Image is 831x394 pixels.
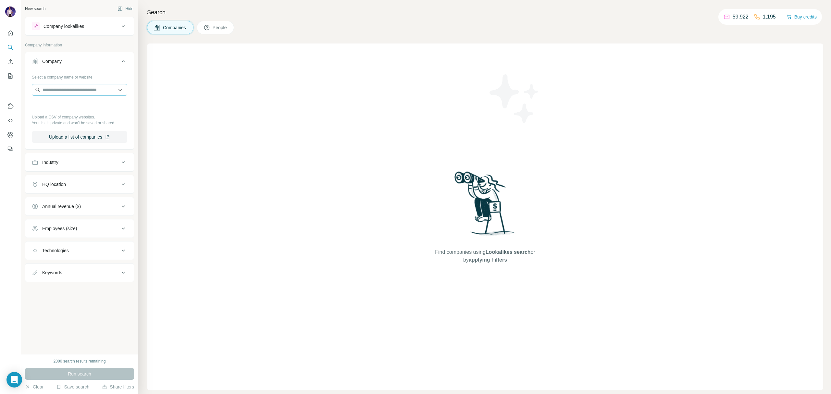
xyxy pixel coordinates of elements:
button: Dashboard [5,129,16,141]
div: Technologies [42,247,69,254]
p: Your list is private and won't be saved or shared. [32,120,127,126]
button: Company [25,54,134,72]
button: Employees (size) [25,221,134,236]
img: Surfe Illustration - Stars [485,69,544,128]
img: Surfe Illustration - Woman searching with binoculars [452,170,519,242]
span: People [213,24,228,31]
div: Open Intercom Messenger [6,372,22,388]
button: Search [5,42,16,53]
span: applying Filters [469,257,507,263]
div: Employees (size) [42,225,77,232]
button: Use Surfe API [5,115,16,126]
button: My lists [5,70,16,82]
button: Buy credits [787,12,817,21]
img: Avatar [5,6,16,17]
button: Industry [25,154,134,170]
button: HQ location [25,177,134,192]
button: Feedback [5,143,16,155]
p: 59,922 [733,13,749,21]
button: Enrich CSV [5,56,16,68]
div: Company lookalikes [43,23,84,30]
button: Use Surfe on LinkedIn [5,100,16,112]
div: Keywords [42,269,62,276]
div: New search [25,6,45,12]
div: Company [42,58,62,65]
div: HQ location [42,181,66,188]
div: Select a company name or website [32,72,127,80]
button: Hide [113,4,138,14]
p: Company information [25,42,134,48]
span: Find companies using or by [433,248,537,264]
div: 2000 search results remaining [54,358,106,364]
button: Annual revenue ($) [25,199,134,214]
button: Keywords [25,265,134,280]
button: Company lookalikes [25,18,134,34]
button: Upload a list of companies [32,131,127,143]
div: Annual revenue ($) [42,203,81,210]
p: 1,195 [763,13,776,21]
span: Lookalikes search [486,249,531,255]
button: Clear [25,384,43,390]
button: Quick start [5,27,16,39]
p: Upload a CSV of company websites. [32,114,127,120]
button: Share filters [102,384,134,390]
span: Companies [163,24,187,31]
button: Save search [56,384,89,390]
h4: Search [147,8,823,17]
div: Industry [42,159,58,166]
button: Technologies [25,243,134,258]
